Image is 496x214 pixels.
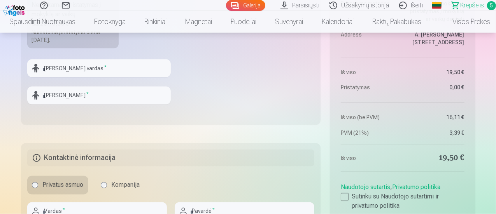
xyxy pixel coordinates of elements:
img: /fa2 [3,3,27,16]
a: Rinkiniai [135,11,176,33]
label: Kompanija [96,176,145,195]
label: Privatus asmuo [27,176,88,195]
dt: Pristatymas [341,84,399,92]
dd: 3,39 € [407,129,464,137]
a: Suvenyrai [266,11,312,33]
input: Kompanija [101,182,107,188]
dt: Iš viso (be PVM) [341,114,399,122]
a: Magnetai [176,11,221,33]
dt: PVM (21%) [341,129,399,137]
dt: Iš viso [341,68,399,76]
dd: 0,00 € [407,84,464,92]
div: Numatoma pristatymo diena [DATE]. [32,28,114,44]
dt: Iš viso [341,153,399,164]
span: Krepšelis [460,1,484,10]
dt: Address [341,31,399,46]
input: Privatus asmuo [32,182,38,188]
label: Sutinku su Naudotojo sutartimi ir privatumo politika [341,192,464,211]
span: 5 [487,1,496,10]
a: Kalendoriai [312,11,363,33]
a: Raktų pakabukas [363,11,431,33]
a: Puodeliai [221,11,266,33]
dd: A. [PERSON_NAME] [STREET_ADDRESS] [407,31,464,46]
a: Naudotojo sutartis [341,184,390,191]
dd: 19,50 € [407,153,464,164]
a: Fotoknyga [85,11,135,33]
dd: 16,11 € [407,114,464,122]
a: Privatumo politika [392,184,440,191]
dd: 19,50 € [407,68,464,76]
h5: Kontaktinė informacija [27,150,315,167]
div: , [341,180,464,211]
